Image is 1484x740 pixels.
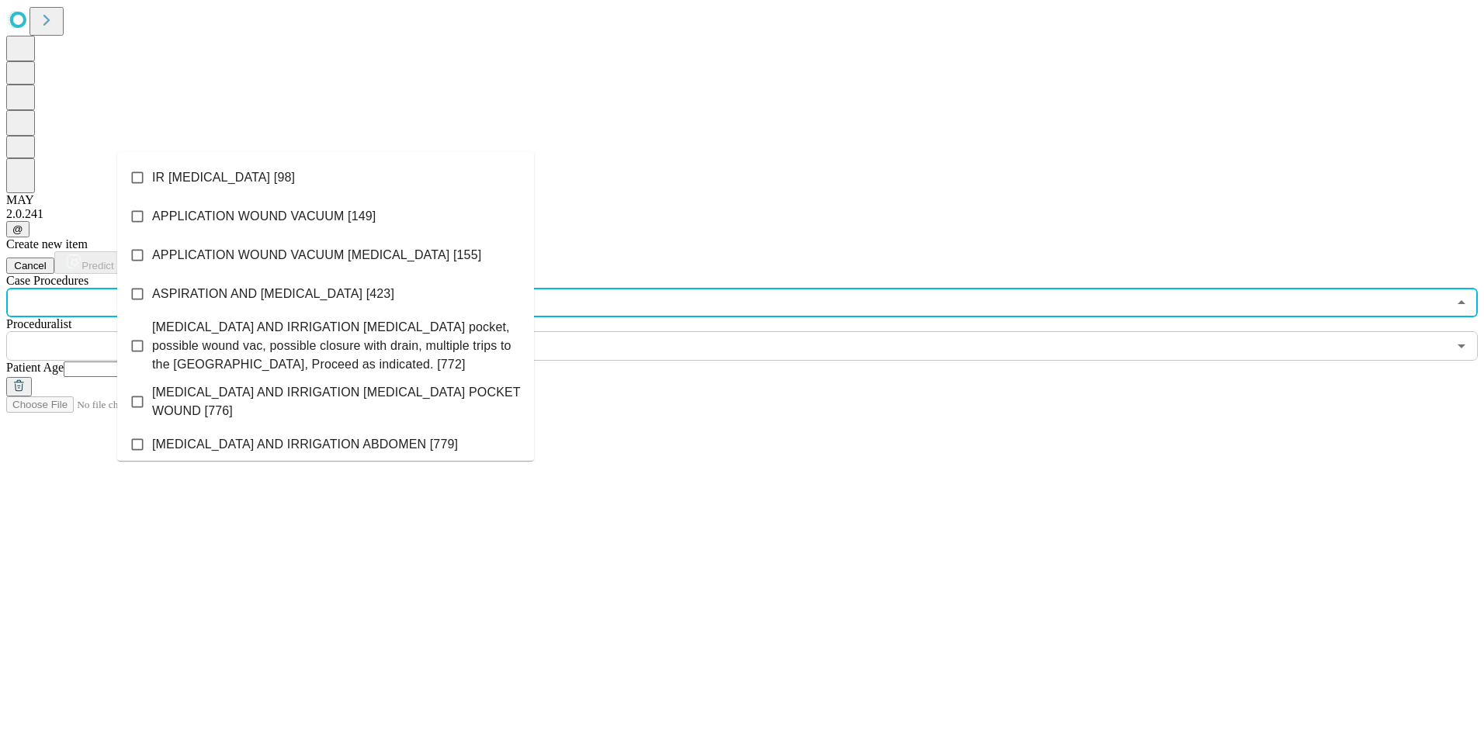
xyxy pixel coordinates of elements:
span: IR [MEDICAL_DATA] [98] [152,168,295,187]
button: @ [6,221,29,237]
span: Cancel [14,260,47,271]
span: APPLICATION WOUND VACUUM [MEDICAL_DATA] [155] [152,246,481,265]
span: [MEDICAL_DATA] AND IRRIGATION ABDOMEN [779] [152,435,458,454]
button: Open [1451,335,1472,357]
span: Proceduralist [6,317,71,330]
span: @ [12,223,23,235]
span: APPLICATION WOUND VACUUM [149] [152,207,376,226]
div: MAY [6,193,1478,207]
span: Patient Age [6,361,64,374]
button: Cancel [6,258,54,274]
span: Predict [81,260,113,271]
button: Close [1451,292,1472,313]
button: Predict [54,251,126,274]
span: Scheduled Procedure [6,274,88,287]
span: [MEDICAL_DATA] AND IRRIGATION [MEDICAL_DATA] pocket, possible wound vac, possible closure with dr... [152,318,522,374]
span: Create new item [6,237,88,251]
div: 2.0.241 [6,207,1478,221]
span: ASPIRATION AND [MEDICAL_DATA] [423] [152,285,394,303]
span: [MEDICAL_DATA] AND IRRIGATION [MEDICAL_DATA] POCKET WOUND [776] [152,383,522,420]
